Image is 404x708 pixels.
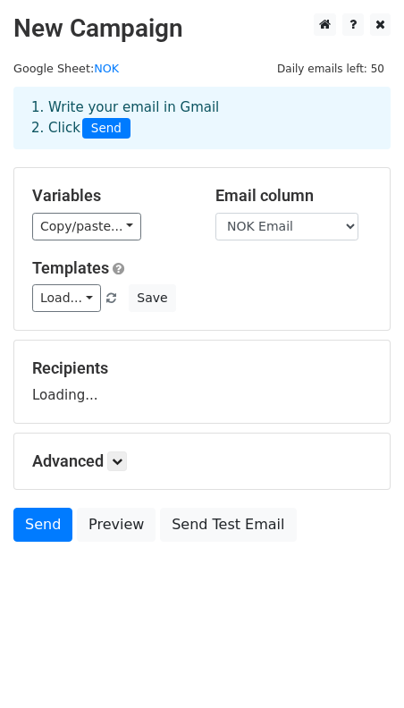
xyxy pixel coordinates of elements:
[32,186,189,206] h5: Variables
[160,508,296,542] a: Send Test Email
[271,62,391,75] a: Daily emails left: 50
[13,62,119,75] small: Google Sheet:
[13,508,72,542] a: Send
[32,358,372,378] h5: Recipients
[77,508,156,542] a: Preview
[13,13,391,44] h2: New Campaign
[32,284,101,312] a: Load...
[18,97,386,139] div: 1. Write your email in Gmail 2. Click
[32,451,372,471] h5: Advanced
[129,284,175,312] button: Save
[215,186,372,206] h5: Email column
[32,213,141,240] a: Copy/paste...
[32,358,372,405] div: Loading...
[32,258,109,277] a: Templates
[271,59,391,79] span: Daily emails left: 50
[82,118,130,139] span: Send
[94,62,119,75] a: NOK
